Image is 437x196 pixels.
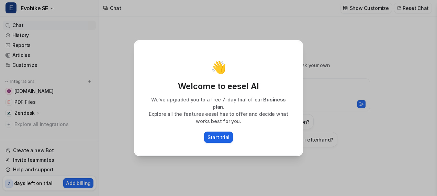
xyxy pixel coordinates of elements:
[142,81,295,92] p: Welcome to eesel AI
[142,110,295,125] p: Explore all the features eesel has to offer and decide what works best for you.
[204,132,233,143] button: Start trial
[142,96,295,110] p: We’ve upgraded you to a free 7-day trial of our
[208,134,229,141] p: Start trial
[211,60,226,74] p: 👋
